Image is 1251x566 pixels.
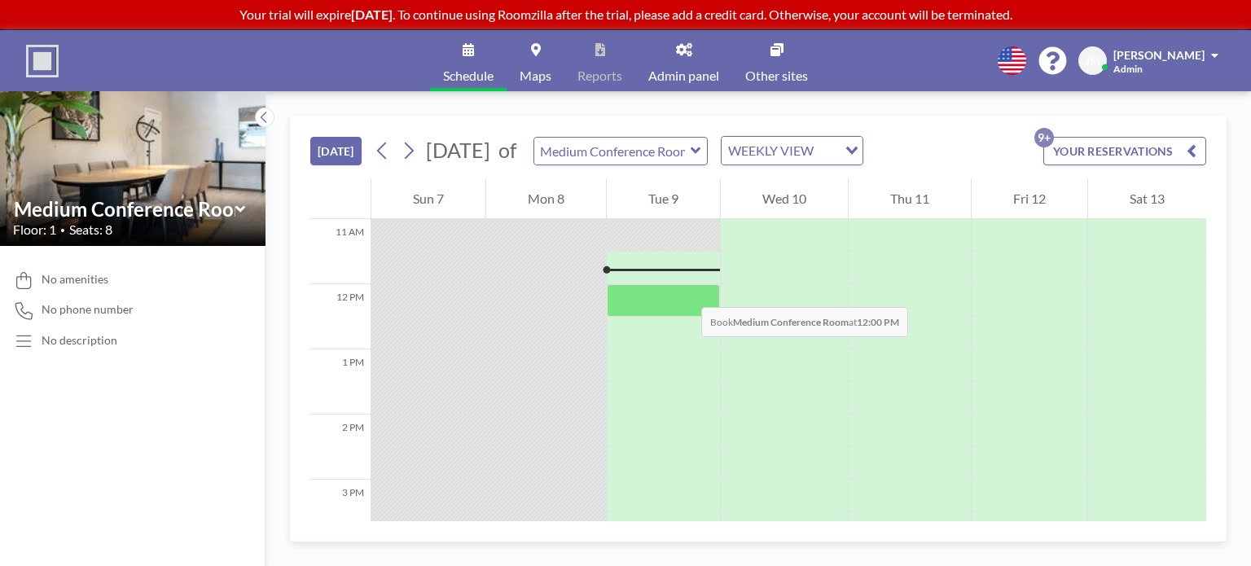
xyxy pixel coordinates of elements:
div: Sat 13 [1088,178,1206,219]
div: 12 PM [310,284,371,349]
input: Search for option [819,140,836,161]
div: 2 PM [310,415,371,480]
div: Mon 8 [486,178,606,219]
button: YOUR RESERVATIONS9+ [1043,137,1206,165]
b: [DATE] [351,7,393,22]
span: of [498,138,516,163]
a: Other sites [732,30,821,91]
div: Search for option [722,137,863,165]
span: Admin [1113,63,1143,75]
div: 3 PM [310,480,371,545]
a: Maps [507,30,564,91]
span: • [60,225,65,235]
a: Admin panel [635,30,732,91]
b: 12:00 PM [857,316,899,328]
span: Schedule [443,69,494,82]
input: Medium Conference Room [534,138,691,165]
div: Sun 7 [371,178,485,219]
span: Other sites [745,69,808,82]
a: Schedule [430,30,507,91]
div: Fri 12 [972,178,1087,219]
div: 1 PM [310,349,371,415]
button: [DATE] [310,137,362,165]
img: organization-logo [26,45,59,77]
span: Seats: 8 [69,222,112,238]
p: 9+ [1034,128,1054,147]
div: 11 AM [310,219,371,284]
div: Wed 10 [721,178,848,219]
span: WEEKLY VIEW [725,140,817,161]
input: Medium Conference Room [14,197,235,221]
span: No amenities [42,272,108,287]
span: Maps [520,69,551,82]
span: No phone number [42,302,134,317]
a: Reports [564,30,635,91]
span: Floor: 1 [13,222,56,238]
div: No description [42,333,117,348]
span: JM [1085,54,1100,68]
div: Tue 9 [607,178,720,219]
span: Reports [577,69,622,82]
span: Admin panel [648,69,719,82]
span: [PERSON_NAME] [1113,48,1205,62]
span: Book at [701,307,908,337]
div: Thu 11 [849,178,971,219]
span: [DATE] [426,138,490,162]
b: Medium Conference Room [733,316,849,328]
